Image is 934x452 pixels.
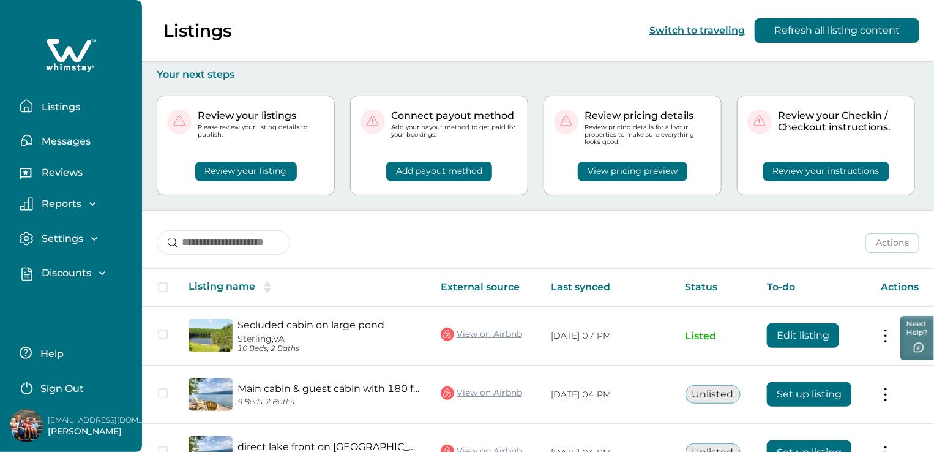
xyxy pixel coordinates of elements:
button: Add payout method [386,162,492,181]
p: Reviews [38,167,83,179]
p: Review pricing details [585,110,711,122]
p: Reports [38,198,81,210]
button: Edit listing [767,323,839,348]
p: Messages [38,135,91,148]
button: sorting [255,281,280,293]
a: Main cabin & guest cabin with 180 ft of shoreline [237,383,421,394]
th: Actions [871,269,934,306]
button: Discounts [20,266,132,281]
button: Unlisted [686,385,741,404]
button: Listings [20,94,132,118]
p: [EMAIL_ADDRESS][DOMAIN_NAME] [48,414,146,426]
p: Review your listings [198,110,324,122]
p: Review pricing details for all your properties to make sure everything looks good! [585,124,711,146]
a: View on Airbnb [441,385,522,401]
p: [DATE] 07 PM [551,330,666,342]
th: To-do [757,269,871,306]
p: 10 Beds, 2 Baths [237,344,421,353]
p: [DATE] 04 PM [551,389,666,401]
button: Settings [20,232,132,246]
button: View pricing preview [578,162,687,181]
button: Reviews [20,162,132,187]
button: Actions [865,233,919,253]
th: Last synced [542,269,676,306]
button: Switch to traveling [649,24,745,36]
p: Sign Out [40,383,84,395]
th: Status [676,269,758,306]
p: Listed [686,330,748,342]
p: Settings [38,233,83,245]
p: Help [37,348,64,360]
p: [PERSON_NAME] [48,426,146,438]
p: Connect payout method [391,110,518,122]
th: Listing name [179,269,431,306]
p: Discounts [38,267,91,279]
p: Listings [38,101,80,113]
p: Sterling, VA [237,334,421,344]
p: 9 Beds, 2 Baths [237,397,421,407]
p: Listings [163,20,231,41]
button: Review your instructions [763,162,889,181]
p: Add your payout method to get paid for your bookings. [391,124,518,138]
p: Your next steps [157,69,919,81]
button: Sign Out [20,375,128,399]
button: Refresh all listing content [755,18,919,43]
button: Help [20,341,128,365]
button: Reports [20,197,132,211]
img: Whimstay Host [10,409,43,442]
p: Review your Checkin / Checkout instructions. [778,110,905,134]
button: Review your listing [195,162,297,181]
img: propertyImage_Main cabin & guest cabin with 180 ft of shoreline [189,378,233,411]
button: Set up listing [767,382,851,407]
img: propertyImage_Secluded cabin on large pond [189,319,233,352]
th: External source [431,269,542,306]
button: Messages [20,128,132,153]
p: Please review your listing details to publish. [198,124,324,138]
a: View on Airbnb [441,326,522,342]
a: Secluded cabin on large pond [237,319,421,331]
